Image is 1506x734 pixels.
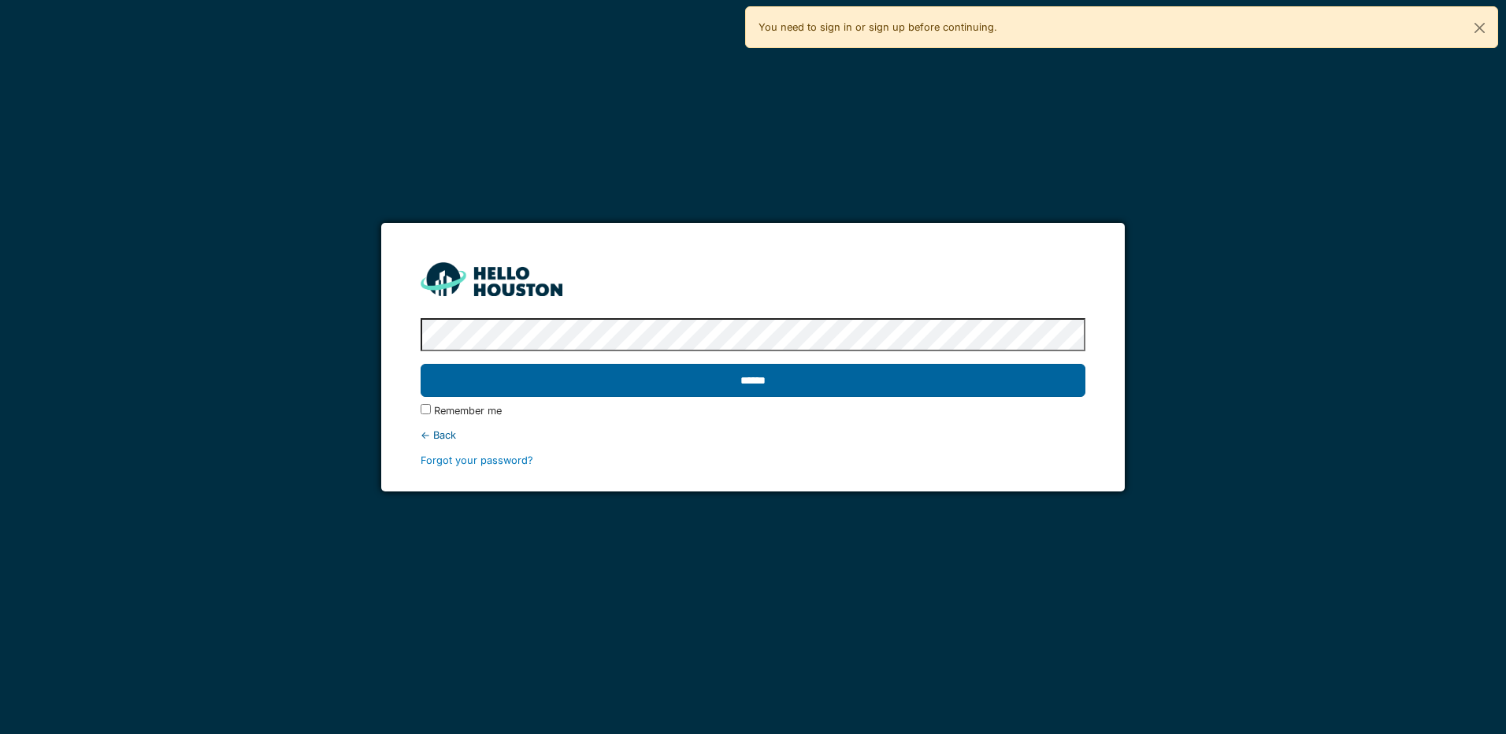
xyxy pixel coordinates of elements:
button: Close [1462,7,1497,49]
label: Remember me [434,403,502,418]
a: Forgot your password? [421,454,533,466]
img: HH_line-BYnF2_Hg.png [421,262,562,296]
div: ← Back [421,428,1085,443]
div: You need to sign in or sign up before continuing. [745,6,1498,48]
